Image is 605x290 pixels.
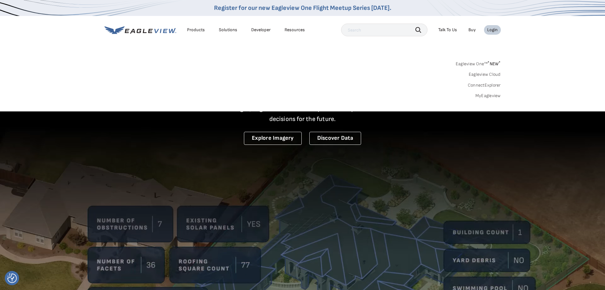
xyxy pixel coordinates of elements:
div: Solutions [219,27,237,33]
img: Revisit consent button [7,273,17,283]
div: Products [187,27,205,33]
a: Developer [251,27,271,33]
div: Talk To Us [438,27,457,33]
a: MyEagleview [475,93,501,99]
a: Eagleview One™*NEW* [456,59,501,67]
a: Buy [468,27,476,33]
div: Login [487,27,498,33]
a: Discover Data [309,132,361,145]
div: Resources [285,27,305,33]
button: Consent Preferences [7,273,17,283]
input: Search [341,24,427,36]
a: Eagleview Cloud [469,72,501,77]
span: NEW [487,61,501,67]
a: Explore Imagery [244,132,302,145]
a: ConnectExplorer [468,82,501,88]
a: Register for our new Eagleview One Flight Meetup Series [DATE]. [214,4,391,12]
